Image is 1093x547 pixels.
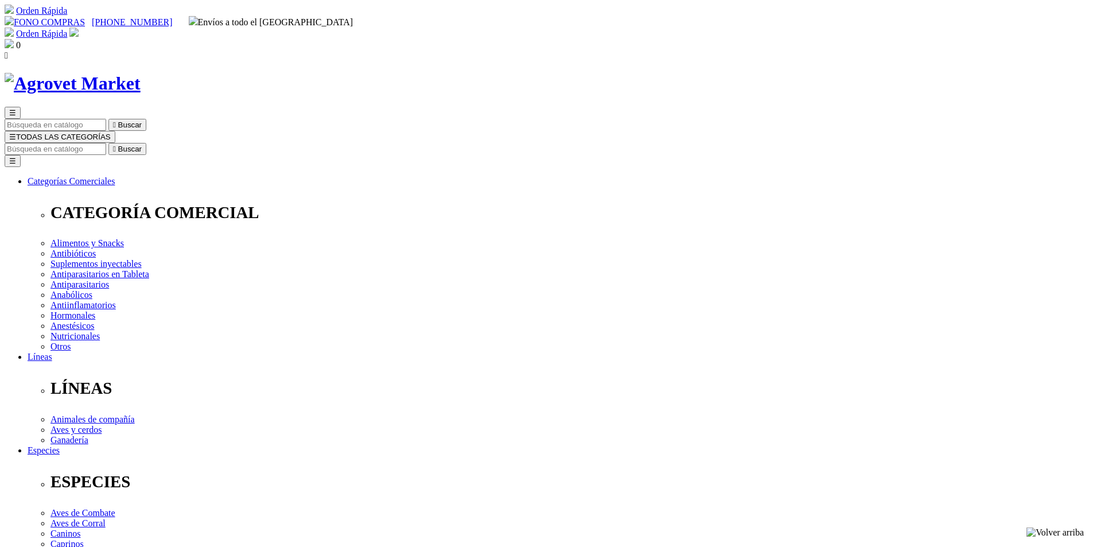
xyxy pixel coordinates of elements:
a: Aves de Combate [50,508,115,518]
img: phone.svg [5,16,14,25]
a: Otros [50,342,71,351]
button:  Buscar [108,143,146,155]
span: Buscar [118,145,142,153]
a: Animales de compañía [50,414,135,424]
a: Alimentos y Snacks [50,238,124,248]
p: ESPECIES [50,472,1088,491]
input: Buscar [5,143,106,155]
i:  [113,145,116,153]
a: Orden Rápida [16,6,67,15]
a: Antiinflamatorios [50,300,116,310]
a: Caninos [50,529,80,538]
a: Acceda a su cuenta de cliente [69,29,79,38]
a: Nutricionales [50,331,100,341]
input: Buscar [5,119,106,131]
img: shopping-bag.svg [5,39,14,48]
a: Orden Rápida [16,29,67,38]
a: Antiparasitarios [50,280,109,289]
img: delivery-truck.svg [189,16,198,25]
img: shopping-cart.svg [5,5,14,14]
span: ☰ [9,108,16,117]
a: Antiparasitarios en Tableta [50,269,149,279]
a: Especies [28,445,60,455]
a: FONO COMPRAS [5,17,85,27]
img: shopping-cart.svg [5,28,14,37]
i:  [113,121,116,129]
a: Aves y cerdos [50,425,102,435]
img: Agrovet Market [5,73,141,94]
a: [PHONE_NUMBER] [92,17,172,27]
p: CATEGORÍA COMERCIAL [50,203,1088,222]
a: Aves de Corral [50,518,106,528]
span: 0 [16,40,21,50]
img: user.svg [69,28,79,37]
span: Buscar [118,121,142,129]
button: ☰TODAS LAS CATEGORÍAS [5,131,115,143]
a: Antibióticos [50,249,96,258]
span: ☰ [9,133,16,141]
a: Anabólicos [50,290,92,300]
img: Volver arriba [1026,527,1084,538]
button: ☰ [5,155,21,167]
p: LÍNEAS [50,379,1088,398]
a: Anestésicos [50,321,94,331]
button: ☰ [5,107,21,119]
span: Envíos a todo el [GEOGRAPHIC_DATA] [189,17,353,27]
a: Suplementos inyectables [50,259,142,269]
a: Categorías Comerciales [28,176,115,186]
button:  Buscar [108,119,146,131]
a: Hormonales [50,311,95,320]
a: Ganadería [50,435,88,445]
a: Líneas [28,352,52,362]
i:  [5,51,8,60]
